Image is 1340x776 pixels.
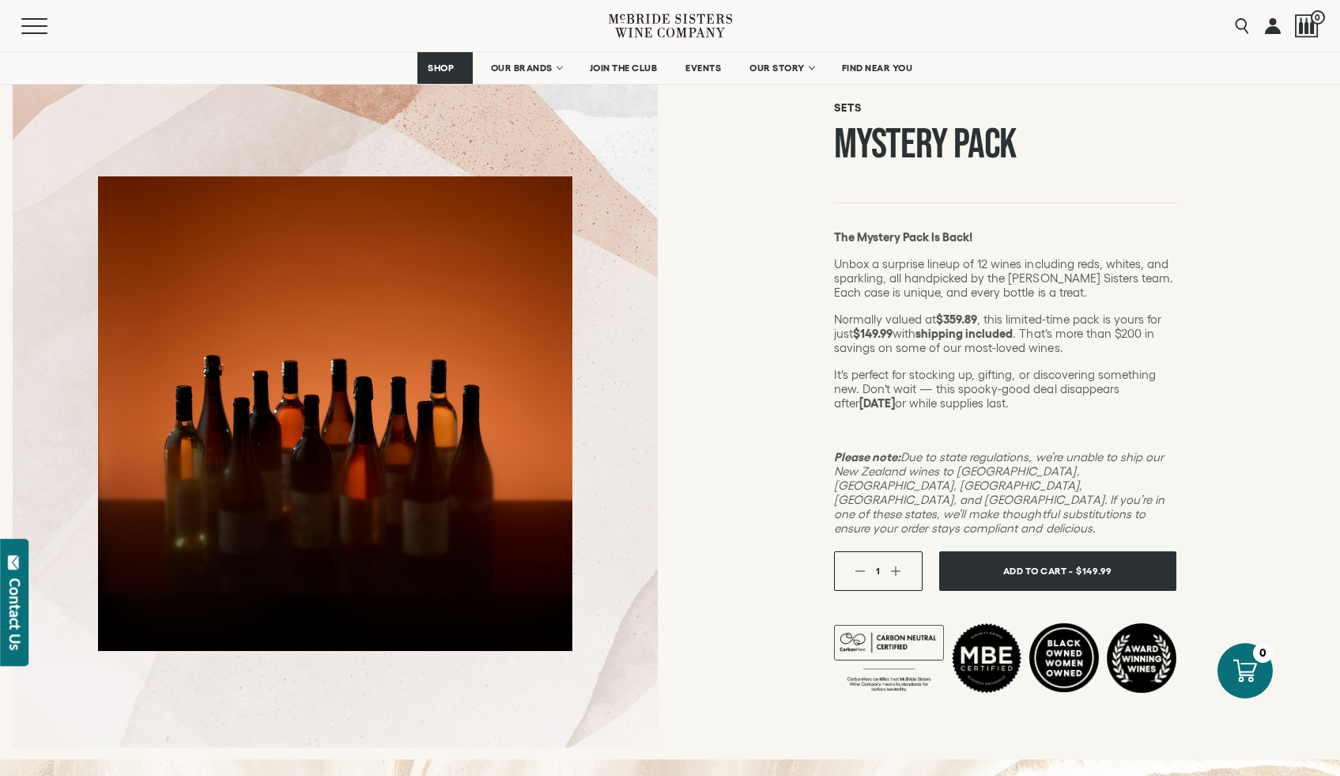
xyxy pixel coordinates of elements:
button: Mobile Menu Trigger [21,18,78,34]
a: EVENTS [675,52,731,84]
span: Add To Cart - [1003,559,1073,582]
a: JOIN THE CLUB [579,52,668,84]
strong: $149.99 [853,327,893,340]
div: Contact Us [7,578,23,650]
strong: Please note: [834,450,900,464]
span: 0 [1311,10,1325,25]
strong: The Mystery Pack Is Back! [834,230,973,244]
strong: [DATE] [859,396,895,410]
p: Unbox a surprise lineup of 12 wines including reds, whites, and sparkling, all handpicked by the ... [834,257,1176,300]
p: It’s perfect for stocking up, gifting, or discovering something new. Don’t wait — this spooky-goo... [834,368,1176,411]
span: OUR STORY [749,62,805,74]
h1: Mystery Pack [834,124,1176,165]
button: Add To Cart - $149.99 [939,551,1176,591]
span: $149.99 [1076,559,1112,582]
strong: $359.89 [936,312,977,326]
strong: shipping included [915,327,1013,340]
em: Due to state regulations, we’re unable to ship our New Zealand wines to [GEOGRAPHIC_DATA], [GEOGR... [834,450,1164,535]
span: FIND NEAR YOU [842,62,913,74]
a: SHOP [417,52,473,84]
span: EVENTS [685,62,721,74]
a: OUR STORY [739,52,824,84]
a: OUR BRANDS [481,52,572,84]
a: FIND NEAR YOU [832,52,923,84]
div: 0 [1253,643,1273,663]
span: JOIN THE CLUB [590,62,658,74]
h6: Sets [834,101,1176,115]
span: OUR BRANDS [491,62,553,74]
span: 1 [876,566,880,576]
p: Normally valued at , this limited-time pack is yours for just with . That’s more than $200 in sav... [834,312,1176,355]
span: SHOP [428,62,455,74]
